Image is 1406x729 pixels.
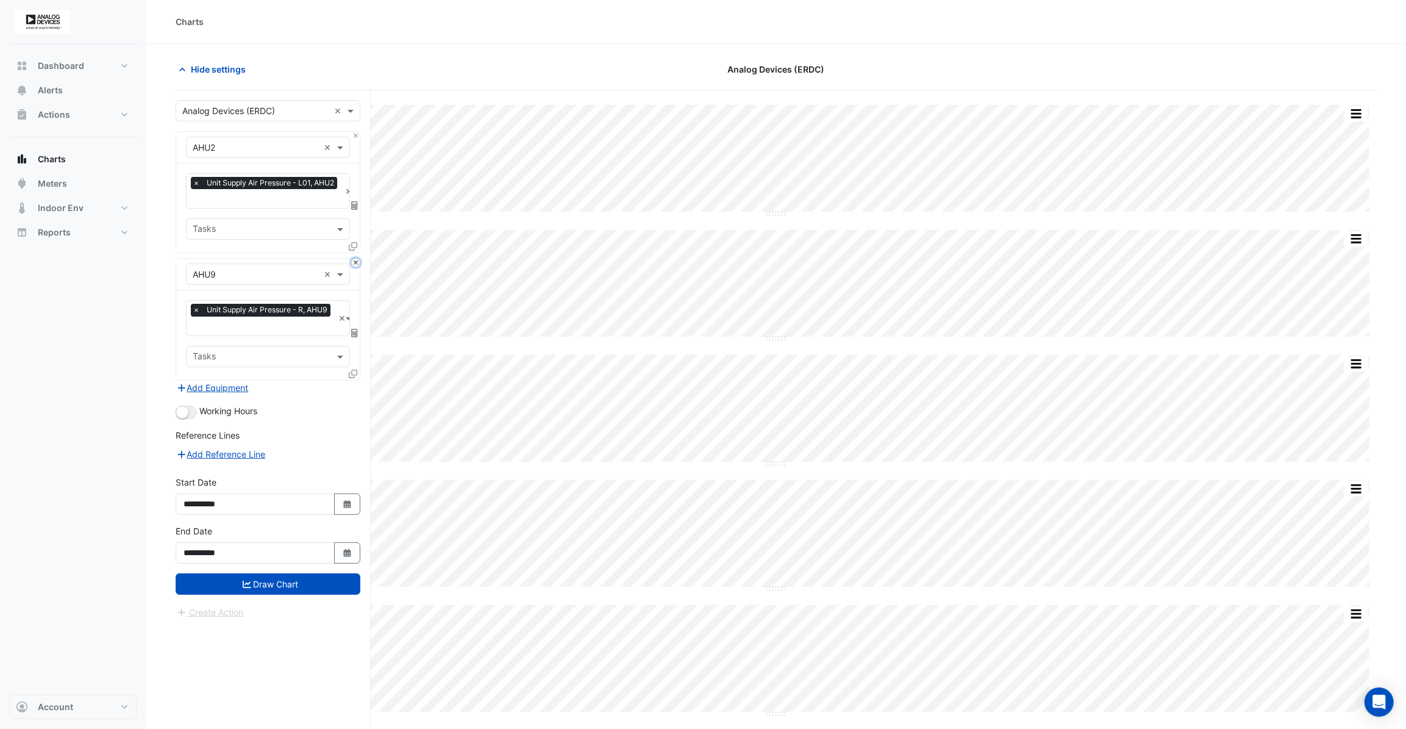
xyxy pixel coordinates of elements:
div: Tasks [191,350,216,365]
div: Open Intercom Messenger [1365,688,1394,717]
button: Indoor Env [10,196,137,220]
button: More Options [1344,356,1368,372]
span: Clear [324,141,334,154]
button: Draw Chart [176,573,360,595]
app-icon: Meters [16,178,28,190]
span: Unit Supply Air Pressure - R, AHU9 [204,304,330,316]
button: Close [352,132,360,140]
span: Working Hours [199,406,257,416]
div: Charts [176,15,204,28]
span: Actions [38,109,70,121]
button: Close [352,259,360,267]
span: Hide settings [191,63,246,76]
span: Indoor Env [38,202,84,214]
span: Alerts [38,84,63,96]
span: × [191,177,202,189]
app-escalated-ticket-create-button: Please draw the charts first [176,606,244,616]
button: Hide settings [176,59,254,80]
app-icon: Reports [16,226,28,239]
button: More Options [1344,106,1368,121]
button: Alerts [10,78,137,102]
span: Clear [345,185,352,198]
span: × [191,304,202,316]
button: Meters [10,171,137,196]
span: Choose Function [349,328,360,338]
button: Add Reference Line [176,447,266,461]
span: Meters [38,178,67,190]
span: Unit Supply Air Pressure - L01, AHU2 [204,177,337,189]
button: Add Equipment [176,381,249,395]
fa-icon: Select Date [342,499,353,509]
button: Actions [10,102,137,127]
button: Charts [10,147,137,171]
app-icon: Actions [16,109,28,121]
span: Clear [338,312,346,325]
app-icon: Dashboard [16,60,28,72]
span: Clone Favourites and Tasks from this Equipment to other Equipment [349,368,357,379]
span: Charts [38,153,66,165]
span: Reports [38,226,71,239]
app-icon: Charts [16,153,28,165]
button: Dashboard [10,54,137,78]
label: End Date [176,525,212,537]
div: Tasks [191,222,216,238]
span: Clear [324,268,334,281]
app-icon: Indoor Env [16,202,28,214]
span: Choose Function [349,200,360,210]
span: Analog Devices (ERDC) [728,63,825,76]
fa-icon: Select Date [342,548,353,558]
img: Company Logo [15,10,70,34]
span: Clear [334,104,344,117]
span: Dashboard [38,60,84,72]
button: More Options [1344,231,1368,246]
button: More Options [1344,481,1368,497]
button: More Options [1344,606,1368,622]
span: Account [38,701,73,713]
label: Start Date [176,476,216,489]
app-icon: Alerts [16,84,28,96]
button: Account [10,695,137,719]
button: Reports [10,220,137,245]
label: Reference Lines [176,429,240,442]
span: Clone Favourites and Tasks from this Equipment to other Equipment [349,241,357,251]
